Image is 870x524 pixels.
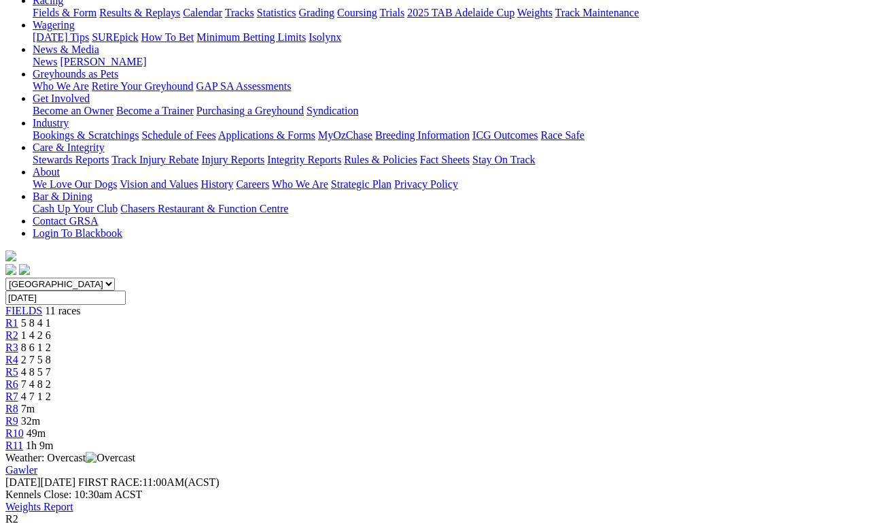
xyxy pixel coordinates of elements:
a: FIELDS [5,305,42,316]
a: Track Injury Rebate [111,154,198,165]
a: Calendar [183,7,222,18]
span: 49m [27,427,46,439]
input: Select date [5,291,126,305]
img: twitter.svg [19,264,30,275]
a: About [33,166,60,178]
a: Bar & Dining [33,191,92,202]
a: Vision and Values [120,178,198,190]
div: Bar & Dining [33,203,865,215]
a: R2 [5,329,18,341]
a: How To Bet [141,31,194,43]
a: Contact GRSA [33,215,98,227]
a: Syndication [307,105,358,116]
a: Rules & Policies [344,154,417,165]
a: Who We Are [272,178,328,190]
a: Care & Integrity [33,142,105,153]
a: Track Maintenance [555,7,639,18]
span: 7m [21,403,35,414]
a: Statistics [257,7,296,18]
a: 2025 TAB Adelaide Cup [407,7,515,18]
a: Integrity Reports [267,154,341,165]
a: Schedule of Fees [141,129,215,141]
span: 2 7 5 8 [21,354,51,365]
a: Strategic Plan [331,178,391,190]
a: Greyhounds as Pets [33,68,118,80]
span: 5 8 4 1 [21,317,51,329]
img: logo-grsa-white.png [5,250,16,261]
a: R7 [5,391,18,402]
a: Weights [517,7,553,18]
a: R9 [5,415,18,427]
span: [DATE] [5,476,75,488]
a: R6 [5,378,18,390]
a: Coursing [337,7,377,18]
a: Fact Sheets [420,154,470,165]
a: GAP SA Assessments [196,80,292,92]
a: R1 [5,317,18,329]
span: 7 4 8 2 [21,378,51,390]
a: Trials [379,7,404,18]
span: 1h 9m [26,440,53,451]
span: FIRST RACE: [78,476,142,488]
a: We Love Our Dogs [33,178,117,190]
div: News & Media [33,56,865,68]
a: Stay On Track [472,154,535,165]
a: News & Media [33,44,99,55]
a: Bookings & Scratchings [33,129,139,141]
a: Become a Trainer [116,105,194,116]
a: R3 [5,342,18,353]
div: Get Involved [33,105,865,117]
div: Industry [33,129,865,142]
a: Injury Reports [201,154,264,165]
span: 4 8 5 7 [21,366,51,378]
a: Results & Replays [99,7,180,18]
span: 8 6 1 2 [21,342,51,353]
span: 1 4 2 6 [21,329,51,341]
span: [DATE] [5,476,41,488]
div: Wagering [33,31,865,44]
a: Industry [33,117,69,129]
div: Racing [33,7,865,19]
a: Chasers Restaurant & Function Centre [120,203,288,214]
span: Weather: Overcast [5,452,135,463]
a: R5 [5,366,18,378]
a: Wagering [33,19,75,31]
a: MyOzChase [318,129,372,141]
a: [PERSON_NAME] [60,56,146,67]
a: Tracks [225,7,254,18]
a: Gawler [5,464,37,476]
a: Applications & Forms [218,129,315,141]
div: Kennels Close: 10:30am ACST [5,489,865,501]
a: Fields & Form [33,7,97,18]
img: Overcast [86,452,135,464]
a: Isolynx [309,31,341,43]
a: Breeding Information [375,129,470,141]
a: R10 [5,427,24,439]
span: 11 races [45,305,80,316]
span: 11:00AM(ACST) [78,476,220,488]
a: History [201,178,233,190]
a: SUREpick [92,31,138,43]
a: Who We Are [33,80,89,92]
a: Careers [236,178,269,190]
a: [DATE] Tips [33,31,89,43]
a: Login To Blackbook [33,227,122,239]
a: R8 [5,403,18,414]
a: Privacy Policy [394,178,458,190]
a: Race Safe [540,129,584,141]
div: Care & Integrity [33,154,865,166]
span: R11 [5,440,23,451]
span: 4 7 1 2 [21,391,51,402]
div: Greyhounds as Pets [33,80,865,93]
a: Minimum Betting Limits [196,31,306,43]
a: R4 [5,354,18,365]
